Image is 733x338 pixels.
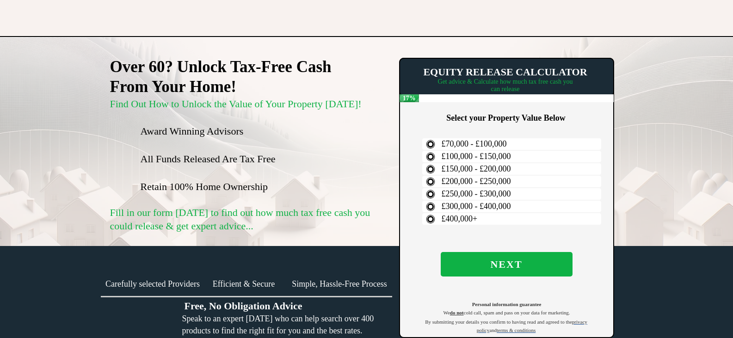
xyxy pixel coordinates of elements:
span: privacy policy [477,319,587,333]
span: £250,000 - £300,000 [442,189,511,198]
span: By submitting your details you confirm to having read and agreed to the [425,319,572,325]
span: Personal information guarantee [472,301,542,307]
span: £70,000 - £100,000 [442,139,507,148]
span: Efficient & Secure [213,279,275,289]
span: Free, No Obligation Advice [184,300,302,312]
strong: Over 60? Unlock Tax-Free Cash From Your Home! [110,58,332,96]
span: 17% [400,94,419,102]
button: Next [441,252,573,277]
span: £400,000+ [442,214,478,223]
span: and [489,327,497,333]
span: Carefully selected Providers [105,279,200,289]
span: £200,000 - £250,000 [442,177,511,186]
span: Simple, Hassle-Free Process [292,279,387,289]
span: All Funds Released Are Tax Free [141,153,276,165]
a: privacy policy [477,318,587,333]
span: Select your Property Value Below [446,113,565,123]
span: EQUITY RELEASE CALCULATOR [423,66,587,78]
span: £150,000 - £200,000 [442,164,511,173]
a: terms & conditions [497,326,536,333]
span: Award Winning Advisors [141,125,244,137]
span: We cold call, spam and pass on your data for marketing. [443,310,570,315]
span: Speak to an expert [DATE] who can help search over 400 products to find the right fit for you and... [182,314,374,335]
span: Next [441,258,573,270]
span: terms & conditions [497,327,536,333]
span: Find Out How to Unlock the Value of Your Property [DATE]! [110,98,362,110]
span: Get advice & Calculate how much tax free cash you can release [438,78,573,92]
span: Fill in our form [DATE] to find out how much tax free cash you could release & get expert advice... [110,207,370,232]
span: £300,000 - £400,000 [442,202,511,211]
span: £100,000 - £150,000 [442,152,511,161]
strong: do not [450,310,464,315]
span: Retain 100% Home Ownership [141,181,268,192]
